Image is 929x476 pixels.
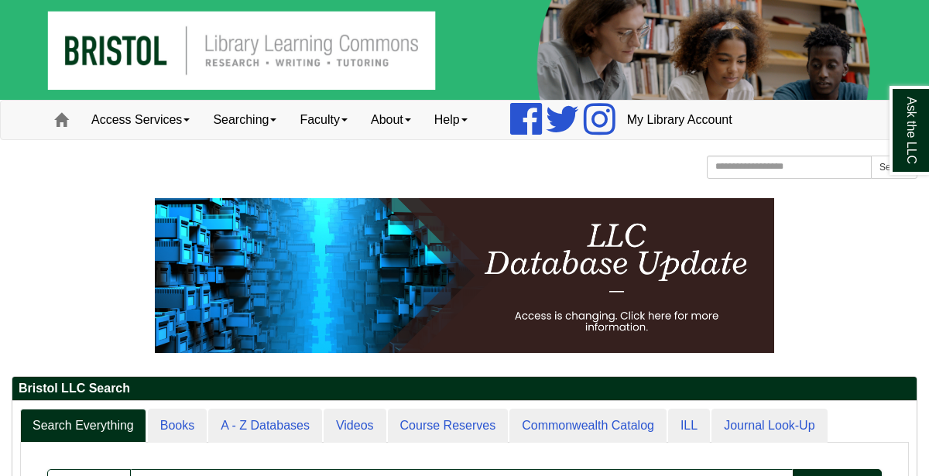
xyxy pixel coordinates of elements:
[711,409,827,443] a: Journal Look-Up
[12,377,917,401] h2: Bristol LLC Search
[20,409,146,443] a: Search Everything
[668,409,710,443] a: ILL
[208,409,322,443] a: A - Z Databases
[148,409,207,443] a: Books
[155,198,774,353] img: HTML tutorial
[871,156,917,179] button: Search
[388,409,509,443] a: Course Reserves
[509,409,667,443] a: Commonwealth Catalog
[288,101,359,139] a: Faculty
[359,101,423,139] a: About
[80,101,201,139] a: Access Services
[201,101,288,139] a: Searching
[324,409,386,443] a: Videos
[615,101,744,139] a: My Library Account
[423,101,479,139] a: Help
